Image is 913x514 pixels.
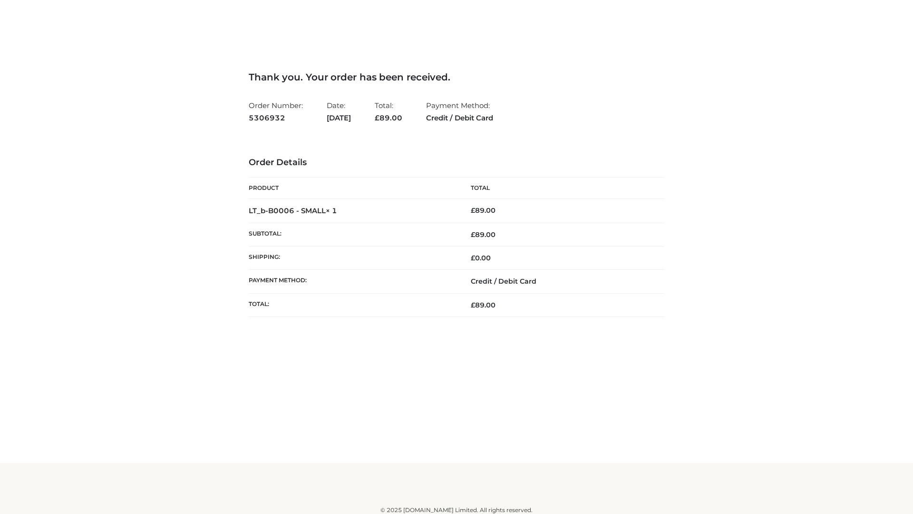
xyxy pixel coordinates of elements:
span: £ [471,301,475,309]
li: Order Number: [249,97,303,126]
h3: Order Details [249,158,664,168]
strong: 5306932 [249,112,303,124]
bdi: 0.00 [471,254,491,262]
strong: × 1 [326,206,337,215]
bdi: 89.00 [471,206,495,215]
th: Payment method: [249,270,456,293]
th: Total [456,178,664,199]
span: £ [375,113,379,122]
span: £ [471,206,475,215]
span: £ [471,254,475,262]
th: Total: [249,293,456,316]
span: 89.00 [471,301,495,309]
strong: LT_b-B0006 - SMALL [249,206,337,215]
th: Product [249,178,456,199]
span: 89.00 [375,113,402,122]
th: Subtotal: [249,223,456,246]
td: Credit / Debit Card [456,270,664,293]
strong: [DATE] [327,112,351,124]
li: Date: [327,97,351,126]
th: Shipping: [249,247,456,270]
span: £ [471,230,475,239]
li: Payment Method: [426,97,493,126]
li: Total: [375,97,402,126]
strong: Credit / Debit Card [426,112,493,124]
span: 89.00 [471,230,495,239]
h3: Thank you. Your order has been received. [249,71,664,83]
